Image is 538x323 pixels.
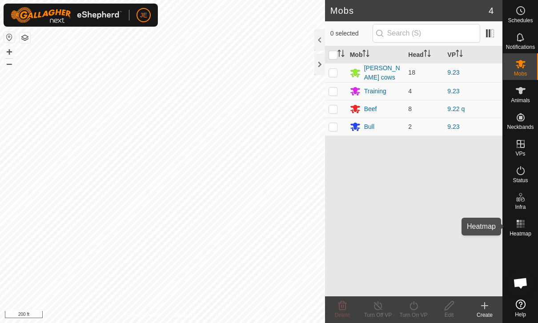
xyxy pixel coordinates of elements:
h2: Mobs [330,5,489,16]
th: Head [405,46,444,64]
a: Privacy Policy [127,311,161,319]
a: 9.22 q [447,105,465,112]
span: JE [140,11,147,20]
div: Turn Off VP [360,311,396,319]
span: Mobs [514,71,527,76]
p-sorticon: Activate to sort [424,51,431,58]
th: Mob [346,46,405,64]
span: Infra [515,204,526,210]
span: Neckbands [507,124,534,130]
span: Status [513,178,528,183]
input: Search (S) [373,24,480,43]
span: Help [515,312,526,317]
div: Bull [364,122,374,132]
div: Edit [431,311,467,319]
div: Beef [364,104,377,114]
a: Contact Us [171,311,197,319]
p-sorticon: Activate to sort [456,51,463,58]
span: 0 selected [330,29,373,38]
span: 4 [489,4,494,17]
p-sorticon: Activate to sort [337,51,345,58]
div: [PERSON_NAME] cows [364,64,401,82]
span: VPs [515,151,525,156]
span: 8 [408,105,412,112]
button: Reset Map [4,32,15,43]
span: 18 [408,69,415,76]
a: 9.23 [447,69,459,76]
div: Training [364,87,386,96]
button: Map Layers [20,32,30,43]
span: Notifications [506,44,535,50]
div: Open chat [507,270,534,296]
span: 4 [408,88,412,95]
img: Gallagher Logo [11,7,122,23]
div: Turn On VP [396,311,431,319]
th: VP [444,46,502,64]
button: – [4,58,15,69]
a: 9.23 [447,123,459,130]
span: Heatmap [510,231,531,236]
span: 2 [408,123,412,130]
a: 9.23 [447,88,459,95]
p-sorticon: Activate to sort [362,51,369,58]
a: Help [503,296,538,321]
span: Delete [335,312,350,318]
span: Schedules [508,18,533,23]
span: Animals [511,98,530,103]
div: Create [467,311,502,319]
button: + [4,47,15,57]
